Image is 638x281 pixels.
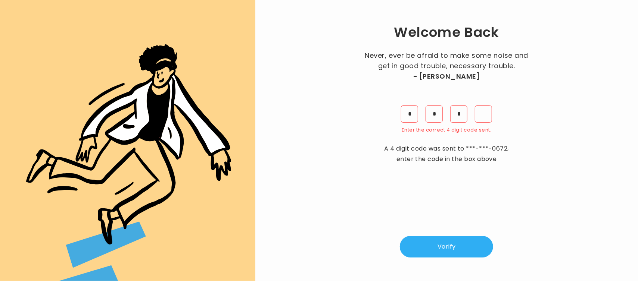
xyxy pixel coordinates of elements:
[475,105,492,123] input: pin
[450,105,467,123] input: pin
[394,23,499,41] h1: Welcome Back
[426,105,443,123] input: pin
[413,71,480,82] span: - [PERSON_NAME]
[362,50,530,82] p: Never, ever be afraid to make some noise and get in good trouble, necessary trouble.
[362,125,530,135] div: Enter the correct 4 digit code sent.
[400,236,493,258] button: Verify
[381,143,512,164] p: A 4 digit code was sent to , enter the code in the box above
[401,105,418,123] input: pin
